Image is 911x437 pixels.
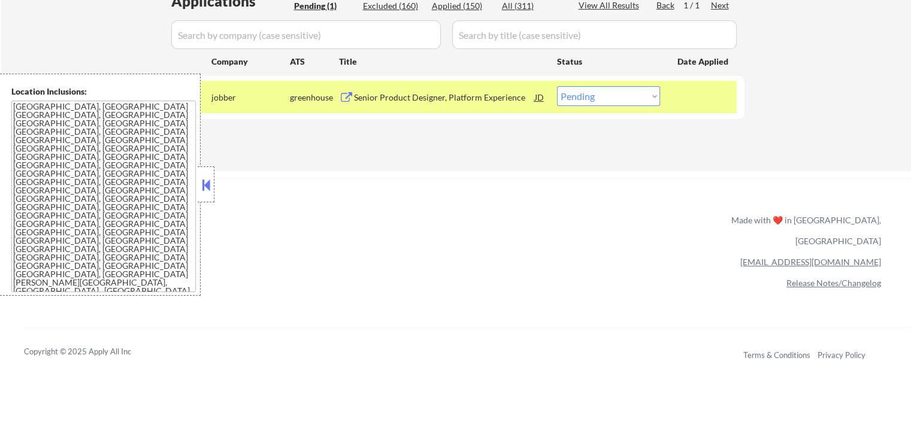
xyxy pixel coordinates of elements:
input: Search by company (case sensitive) [171,20,441,49]
div: jobber [211,92,290,104]
div: greenhouse [290,92,339,104]
a: Refer & earn free applications 👯‍♀️ [24,226,481,239]
div: Made with ❤️ in [GEOGRAPHIC_DATA], [GEOGRAPHIC_DATA] [727,210,881,251]
div: Location Inclusions: [11,86,196,98]
div: Senior Product Designer, Platform Experience [354,92,535,104]
div: Title [339,56,546,68]
div: ATS [290,56,339,68]
a: Terms & Conditions [743,350,810,360]
div: JD [534,86,546,108]
div: Date Applied [677,56,730,68]
div: Copyright © 2025 Apply All Inc [24,346,162,358]
div: Company [211,56,290,68]
a: [EMAIL_ADDRESS][DOMAIN_NAME] [740,257,881,267]
div: Status [557,50,660,72]
input: Search by title (case sensitive) [452,20,737,49]
a: Privacy Policy [818,350,865,360]
a: Release Notes/Changelog [786,278,881,288]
